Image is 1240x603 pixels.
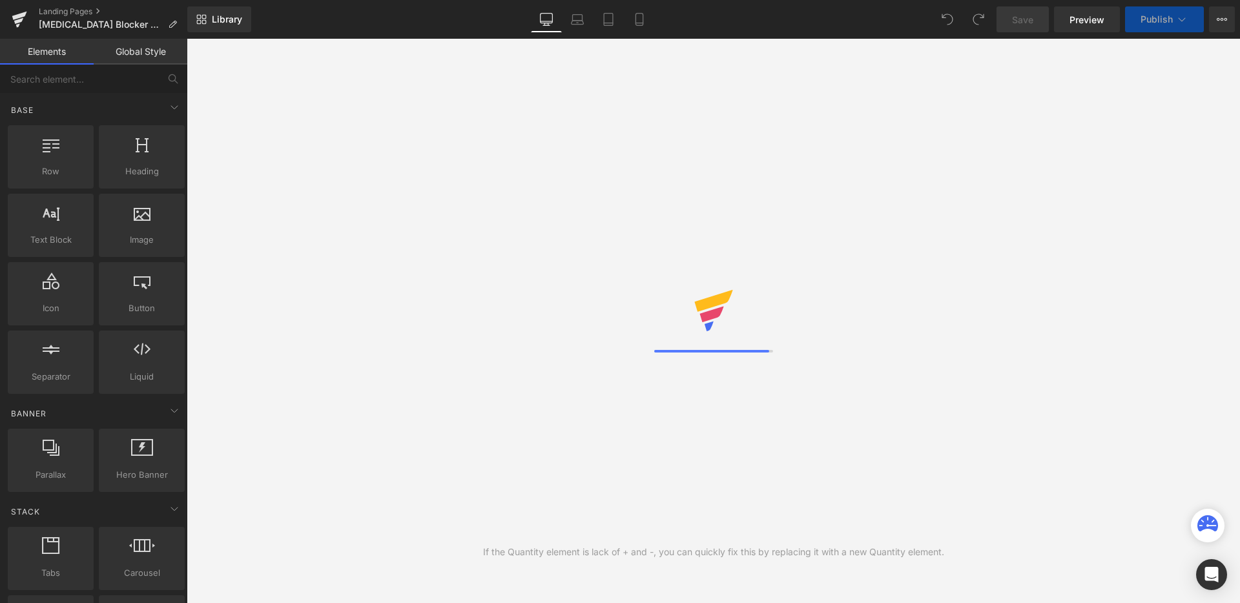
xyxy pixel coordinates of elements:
a: Tablet [593,6,624,32]
span: Stack [10,506,41,518]
span: [MEDICAL_DATA] Blocker Plus - Bonus Page [39,19,163,30]
a: Preview [1054,6,1120,32]
div: Open Intercom Messenger [1196,559,1227,590]
span: Carousel [103,566,181,580]
span: Heading [103,165,181,178]
button: Undo [935,6,960,32]
span: Separator [12,370,90,383]
span: Parallax [12,468,90,482]
span: Tabs [12,566,90,580]
span: Text Block [12,233,90,247]
button: Publish [1125,6,1204,32]
button: Redo [966,6,991,32]
button: More [1209,6,1235,32]
span: Liquid [103,370,181,383]
span: Hero Banner [103,468,181,482]
span: Image [103,233,181,247]
a: Desktop [531,6,562,32]
span: Save [1012,13,1033,26]
span: Base [10,104,35,116]
a: Landing Pages [39,6,187,17]
span: Icon [12,301,90,315]
span: Library [212,14,242,25]
a: Global Style [94,39,187,65]
span: Row [12,165,90,178]
span: Preview [1069,13,1104,26]
div: If the Quantity element is lack of + and -, you can quickly fix this by replacing it with a new Q... [483,545,944,559]
a: New Library [187,6,251,32]
a: Laptop [562,6,593,32]
span: Publish [1141,14,1173,25]
a: Mobile [624,6,655,32]
span: Banner [10,407,48,420]
span: Button [103,301,181,315]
